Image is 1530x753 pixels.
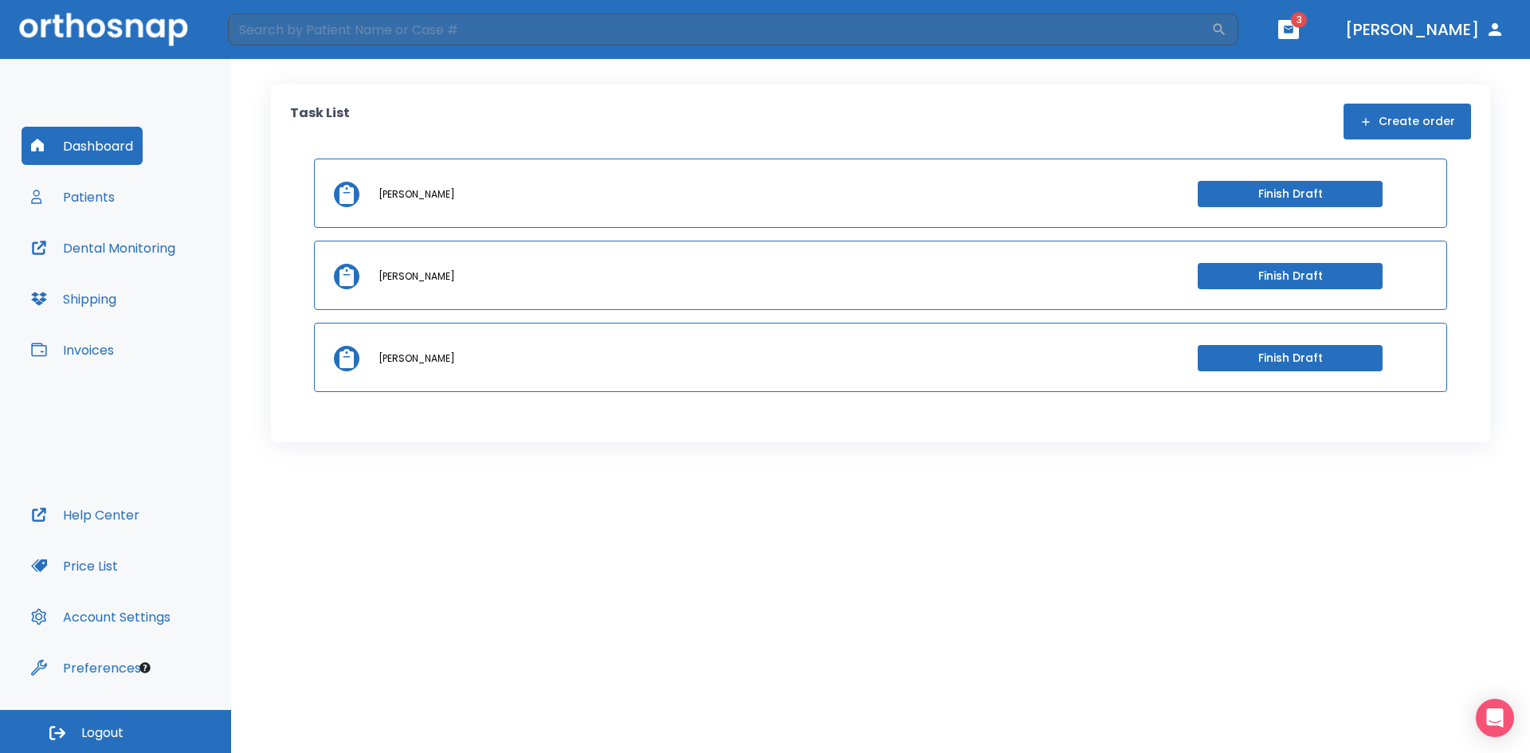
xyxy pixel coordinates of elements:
[379,269,455,284] p: [PERSON_NAME]
[138,661,152,675] div: Tooltip anchor
[290,104,350,139] p: Task List
[1344,104,1471,139] button: Create order
[22,229,185,267] button: Dental Monitoring
[228,14,1211,45] input: Search by Patient Name or Case #
[379,351,455,366] p: [PERSON_NAME]
[22,331,124,369] button: Invoices
[379,187,455,202] p: [PERSON_NAME]
[22,598,180,636] button: Account Settings
[1198,345,1383,371] button: Finish Draft
[1476,699,1514,737] div: Open Intercom Messenger
[22,496,149,534] button: Help Center
[1198,181,1383,207] button: Finish Draft
[22,649,151,687] button: Preferences
[22,547,127,585] button: Price List
[19,13,188,45] img: Orthosnap
[1339,15,1511,44] button: [PERSON_NAME]
[22,127,143,165] button: Dashboard
[1198,263,1383,289] button: Finish Draft
[81,724,124,742] span: Logout
[22,178,124,216] button: Patients
[22,280,126,318] button: Shipping
[1291,12,1307,28] span: 3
